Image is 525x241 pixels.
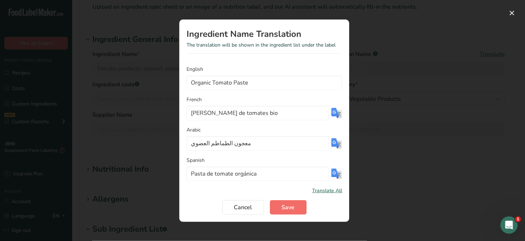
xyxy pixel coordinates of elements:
[282,203,295,212] span: Save
[187,41,342,49] p: The translation will be shown in the ingredient list under the label
[187,136,329,151] input: Type or click on google translation icon
[331,138,342,149] img: Use Google translation
[331,108,342,119] img: Use Google translation
[234,203,252,212] span: Cancel
[222,200,264,215] button: Cancel
[270,200,307,215] button: Save
[331,168,342,179] img: Use Google translation
[515,216,521,222] span: 1
[312,187,342,194] span: Translate All
[187,106,329,120] input: Type or click on google translation icon
[187,156,342,164] label: Spanish
[187,65,342,73] label: English
[187,30,342,38] h1: Ingredient Name Translation
[500,216,518,234] iframe: Intercom live chat
[187,167,329,181] input: Type or click on google translation icon
[187,96,342,103] label: French
[187,126,342,134] label: Arabic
